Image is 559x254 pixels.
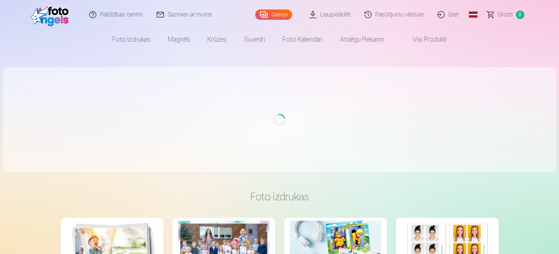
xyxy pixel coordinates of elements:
[274,29,331,50] a: Foto kalendāri
[235,29,274,50] a: Suvenīri
[393,29,455,50] a: Visi produkti
[498,10,513,19] span: Grozs
[516,11,524,19] span: 0
[331,29,393,50] a: Atslēgu piekariņi
[199,29,235,50] a: Krūzes
[66,190,493,203] h3: Foto izdrukas
[255,10,292,20] a: Galerija
[159,29,199,50] a: Magnēti
[104,29,159,50] a: Foto izdrukas
[31,3,73,26] img: /fa1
